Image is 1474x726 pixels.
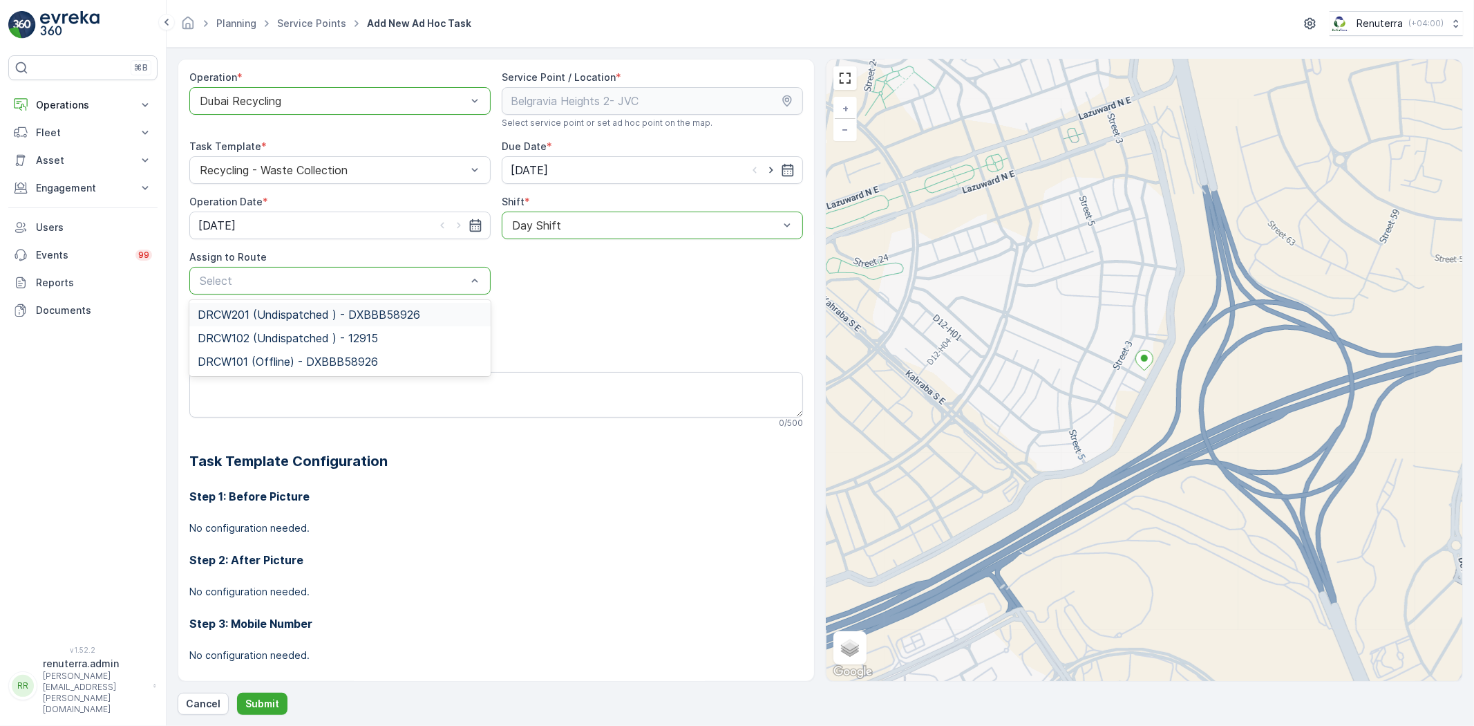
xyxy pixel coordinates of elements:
button: Asset [8,147,158,174]
button: RRrenuterra.admin[PERSON_NAME][EMAIL_ADDRESS][PERSON_NAME][DOMAIN_NAME] [8,657,158,715]
p: Select [200,272,466,289]
p: Cancel [186,697,220,711]
a: Zoom Out [835,119,856,140]
button: Submit [237,693,287,715]
a: Documents [8,297,158,324]
p: Engagement [36,181,130,195]
p: No configuration needed. [189,585,803,599]
p: 99 [138,250,149,261]
p: Operations [36,98,130,112]
p: Reports [36,276,152,290]
span: v 1.52.2 [8,646,158,654]
p: ( +04:00 ) [1408,18,1444,29]
a: Service Points [277,17,346,29]
img: Google [830,663,876,681]
a: Events99 [8,241,158,269]
p: ⌘B [134,62,148,73]
a: Layers [835,633,865,663]
a: Users [8,214,158,241]
button: Engagement [8,174,158,202]
span: DRCW201 (Undispatched ) - DXBBB58926 [198,308,420,321]
button: Fleet [8,119,158,147]
span: DRCW102 (Undispatched ) - 12915 [198,332,378,344]
h3: Step 2: After Picture [189,552,803,568]
a: View Fullscreen [835,68,856,89]
label: Task Template [189,140,261,152]
h3: Step 3: Mobile Number [189,615,803,632]
h3: Step 4: Before Picture [189,679,803,696]
p: Users [36,221,152,234]
p: Documents [36,304,152,317]
p: Submit [245,697,279,711]
span: Add New Ad Hoc Task [364,17,474,30]
a: Homepage [180,21,196,32]
span: + [842,102,849,114]
label: Operation [189,71,237,83]
p: Renuterra [1357,17,1403,30]
p: Events [36,248,127,262]
span: Select service point or set ad hoc point on the map. [502,118,712,129]
p: No configuration needed. [189,521,803,535]
h2: Task Template Configuration [189,451,803,472]
button: Renuterra(+04:00) [1330,11,1463,36]
a: Open this area in Google Maps (opens a new window) [830,663,876,681]
label: Shift [502,196,525,207]
p: renuterra.admin [43,657,147,671]
p: Asset [36,153,130,167]
a: Zoom In [835,98,856,119]
label: Due Date [502,140,547,152]
label: Operation Date [189,196,263,207]
input: dd/mm/yyyy [502,156,803,184]
span: − [842,123,849,135]
p: No configuration needed. [189,649,803,662]
button: Operations [8,91,158,119]
div: RR [12,675,34,697]
input: dd/mm/yyyy [189,212,491,239]
img: logo_light-DOdMpM7g.png [40,11,100,39]
label: Assign to Route [189,251,267,263]
p: Fleet [36,126,130,140]
label: Service Point / Location [502,71,616,83]
h3: Step 1: Before Picture [189,488,803,505]
p: [PERSON_NAME][EMAIL_ADDRESS][PERSON_NAME][DOMAIN_NAME] [43,671,147,715]
button: Cancel [178,693,229,715]
span: DRCW101 (Offline) - DXBBB58926 [198,355,378,368]
a: Planning [216,17,256,29]
img: logo [8,11,36,39]
a: Reports [8,269,158,297]
p: 0 / 500 [779,418,803,429]
img: Screenshot_2024-07-26_at_13.33.01.png [1330,16,1351,31]
input: Belgravia Heights 2- JVC [502,87,803,115]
